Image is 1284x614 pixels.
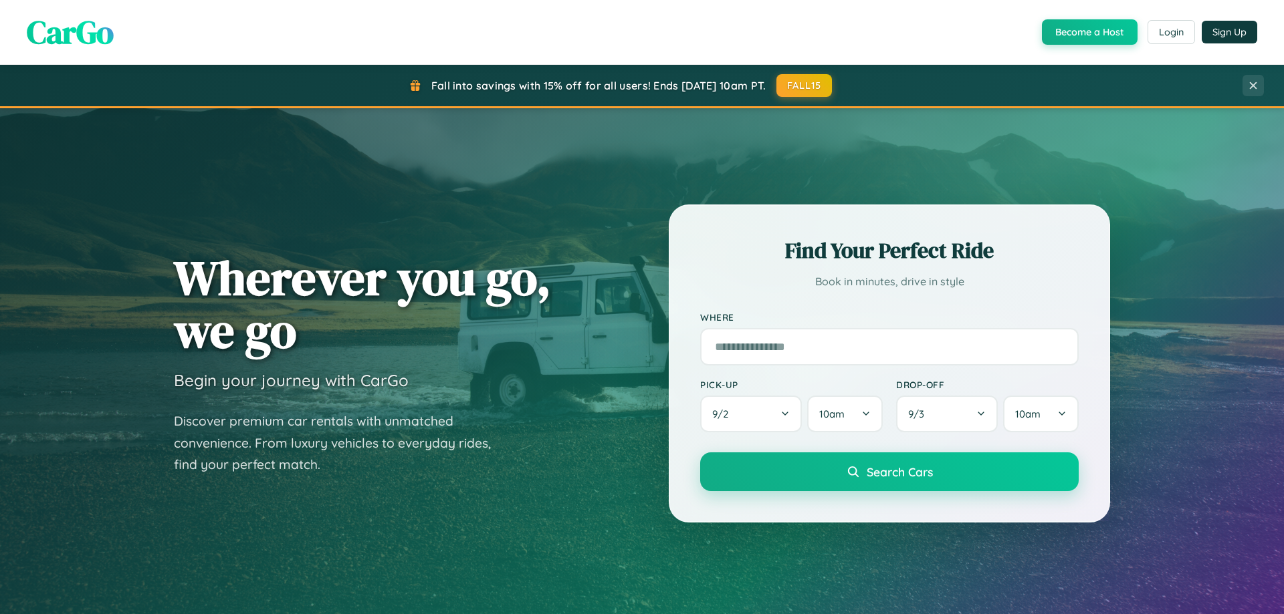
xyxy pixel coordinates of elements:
[819,408,845,420] span: 10am
[1042,19,1138,45] button: Become a Host
[896,396,998,432] button: 9/3
[700,311,1079,323] label: Where
[807,396,883,432] button: 10am
[867,464,933,479] span: Search Cars
[700,236,1079,265] h2: Find Your Perfect Ride
[1202,21,1257,43] button: Sign Up
[700,452,1079,491] button: Search Cars
[776,74,833,97] button: FALL15
[174,410,508,476] p: Discover premium car rentals with unmatched convenience. From luxury vehicles to everyday rides, ...
[1148,20,1195,44] button: Login
[174,251,551,357] h1: Wherever you go, we go
[27,10,114,54] span: CarGo
[896,379,1079,390] label: Drop-off
[700,379,883,390] label: Pick-up
[1003,396,1079,432] button: 10am
[700,272,1079,291] p: Book in minutes, drive in style
[431,79,766,92] span: Fall into savings with 15% off for all users! Ends [DATE] 10am PT.
[1015,408,1041,420] span: 10am
[700,396,802,432] button: 9/2
[908,408,931,420] span: 9 / 3
[174,370,409,390] h3: Begin your journey with CarGo
[712,408,735,420] span: 9 / 2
